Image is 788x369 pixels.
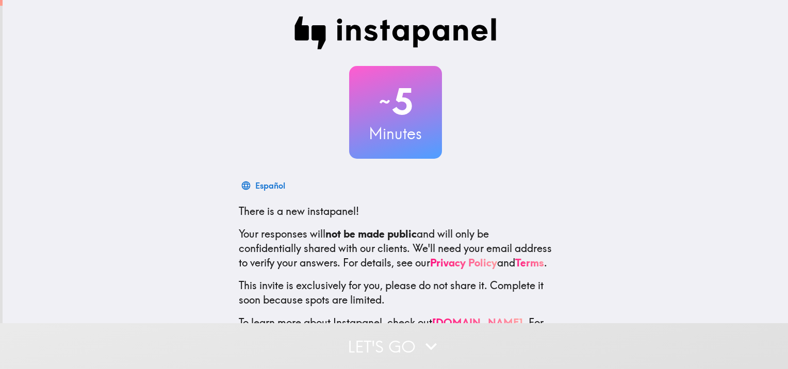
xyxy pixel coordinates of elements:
a: Privacy Policy [430,256,497,269]
img: Instapanel [294,16,497,49]
span: ~ [377,86,392,117]
a: [DOMAIN_NAME] [432,316,523,329]
span: There is a new instapanel! [239,205,359,217]
h3: Minutes [349,123,442,144]
p: To learn more about Instapanel, check out . For questions or help, email us at . [239,315,552,359]
button: Español [239,175,289,196]
a: Terms [515,256,544,269]
p: This invite is exclusively for you, please do not share it. Complete it soon because spots are li... [239,278,552,307]
b: not be made public [325,227,417,240]
h2: 5 [349,80,442,123]
p: Your responses will and will only be confidentially shared with our clients. We'll need your emai... [239,227,552,270]
div: Español [255,178,285,193]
